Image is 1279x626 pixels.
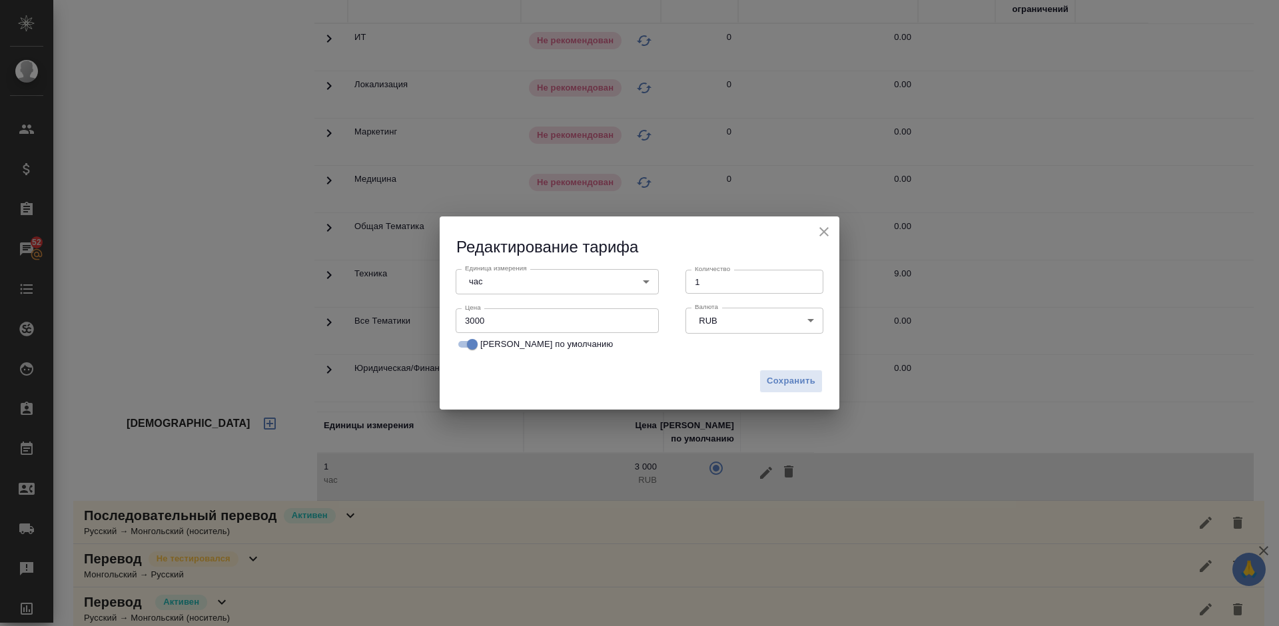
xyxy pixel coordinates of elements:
span: Сохранить [767,374,815,389]
button: час [465,276,487,287]
button: close [814,222,834,242]
div: час [456,269,659,294]
span: [PERSON_NAME] по умолчанию [480,338,613,351]
span: Редактирование тарифа [456,238,638,256]
button: RUB [695,315,721,326]
div: RUB [685,308,823,333]
button: Сохранить [759,370,823,393]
